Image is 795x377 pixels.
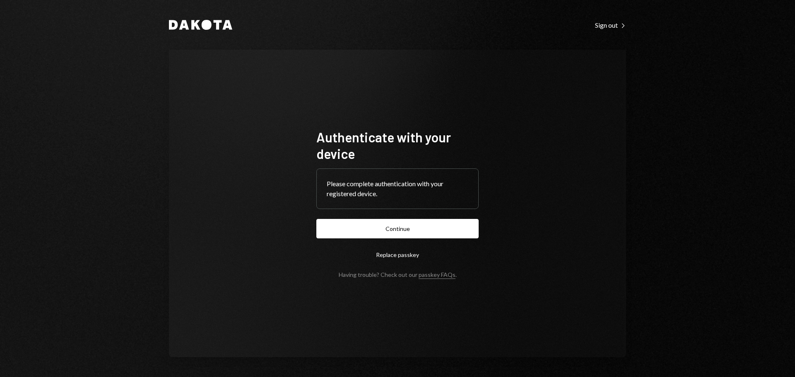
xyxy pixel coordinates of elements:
[316,129,479,162] h1: Authenticate with your device
[327,179,468,199] div: Please complete authentication with your registered device.
[316,245,479,264] button: Replace passkey
[419,271,455,279] a: passkey FAQs
[595,20,626,29] a: Sign out
[595,21,626,29] div: Sign out
[316,219,479,238] button: Continue
[339,271,457,278] div: Having trouble? Check out our .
